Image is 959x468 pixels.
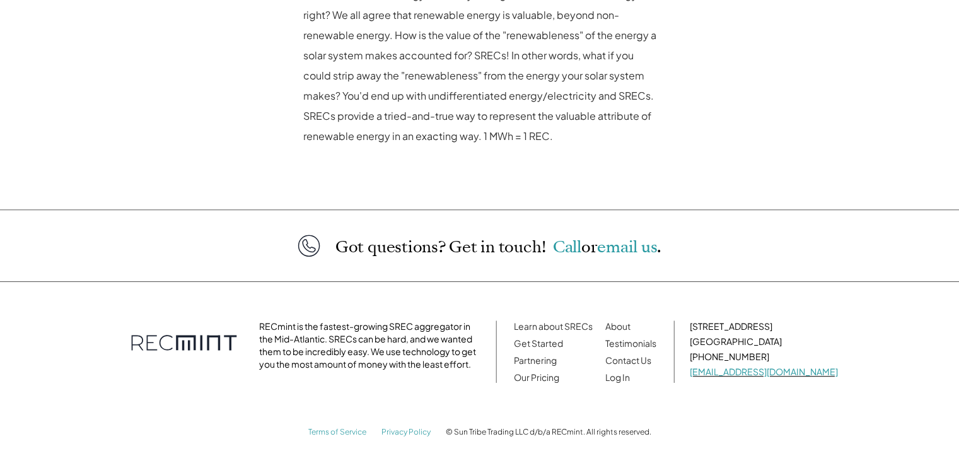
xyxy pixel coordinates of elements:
[446,428,651,436] p: © Sun Tribe Trading LLC d/b/a RECmint. All rights reserved.
[605,337,656,349] a: Testimonials
[553,236,581,258] a: Call
[259,320,480,370] p: RECmint is the fastest-growing SREC aggregator in the Mid-Atlantic. SRECs can be hard, and we wan...
[597,236,657,258] a: email us
[690,335,838,348] p: [GEOGRAPHIC_DATA]
[605,320,631,332] a: About
[381,427,431,436] a: Privacy Policy
[581,236,598,258] span: or
[308,427,366,436] a: Terms of Service
[514,371,559,383] a: Our Pricing
[514,337,563,349] a: Get Started
[514,354,557,366] a: Partnering
[690,320,838,332] p: [STREET_ADDRESS]
[335,238,661,255] p: Got questions? Get in touch!
[514,320,593,332] a: Learn about SRECs
[657,236,661,258] span: .
[605,354,651,366] a: Contact Us
[605,371,630,383] a: Log In
[690,350,838,363] p: [PHONE_NUMBER]
[690,366,838,377] a: [EMAIL_ADDRESS][DOMAIN_NAME]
